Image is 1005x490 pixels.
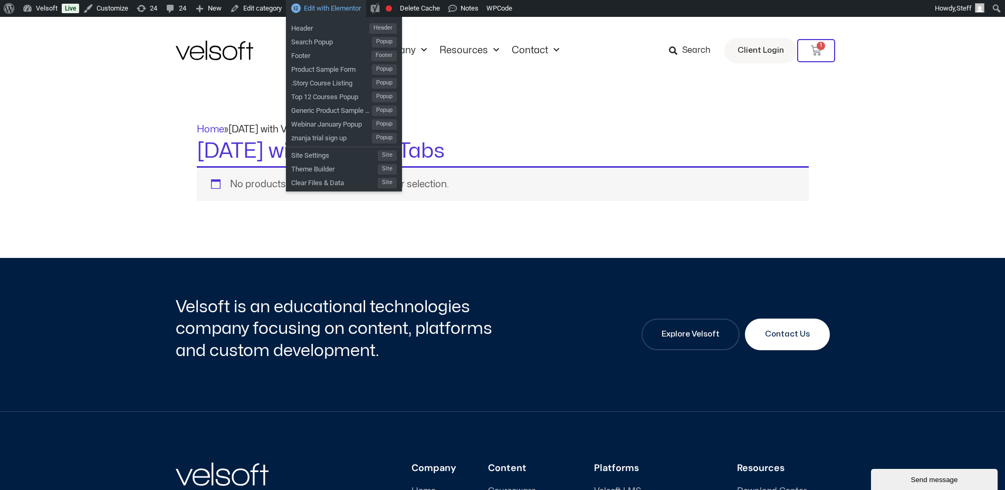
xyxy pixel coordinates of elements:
span: Generic Product Sample Form [291,102,372,116]
span: znanja trial sign up [291,130,372,143]
span: Search Popup [291,34,372,47]
span: Search [682,44,711,57]
span: Theme Builder [291,161,378,175]
span: Footer [291,47,371,61]
span: 1 [817,42,825,50]
h3: Content [488,463,562,474]
a: Site SettingsSite [286,147,402,161]
a: .Story Course ListingPopup [286,75,402,89]
span: Popup [372,78,397,89]
a: 1 [797,39,835,62]
h1: [DATE] with Vaiation Tabs [197,137,809,166]
span: .Story Course Listing [291,75,372,89]
span: Clear Files & Data [291,175,378,188]
a: Client Login [724,38,797,63]
span: Popup [372,119,397,130]
a: Top 12 Courses PopupPopup [286,89,402,102]
span: Header [369,23,397,34]
iframe: chat widget [871,467,1000,490]
span: Explore Velsoft [662,328,720,341]
a: Product Sample FormPopup [286,61,402,75]
img: Velsoft Training Materials [176,41,253,60]
span: Webinar January Popup [291,116,372,130]
a: Webinar January PopupPopup [286,116,402,130]
a: Live [62,4,79,13]
span: Edit with Elementor [304,4,361,12]
span: Footer [371,51,397,61]
h3: Company [411,463,456,474]
span: [DATE] with Vaiation Tabs [228,125,340,134]
span: Header [291,20,369,34]
span: Steff [956,4,972,12]
a: Theme BuilderSite [286,161,402,175]
a: FooterFooter [286,47,402,61]
span: Popup [372,37,397,47]
div: Focus keyphrase not set [386,5,392,12]
a: znanja trial sign upPopup [286,130,402,143]
h2: Velsoft is an educational technologies company focusing on content, platforms and custom developm... [176,296,500,362]
h3: Platforms [594,463,705,474]
a: Clear Files & DataSite [286,175,402,188]
a: HeaderHeader [286,20,402,34]
h3: Resources [737,463,830,474]
span: Popup [372,105,397,116]
a: Search PopupPopup [286,34,402,47]
span: Contact Us [765,328,810,341]
a: Search [669,42,718,60]
span: Site [378,178,397,188]
div: No products were found matching your selection. [197,166,809,201]
span: Product Sample Form [291,61,372,75]
span: Top 12 Courses Popup [291,89,372,102]
a: Home [197,125,224,134]
span: Popup [372,133,397,143]
span: Popup [372,64,397,75]
span: Site [378,164,397,175]
span: » [197,125,340,134]
a: ContactMenu Toggle [505,45,566,56]
a: Contact Us [745,319,830,350]
nav: Menu [300,45,566,56]
a: Generic Product Sample FormPopup [286,102,402,116]
a: Explore Velsoft [642,319,740,350]
span: Site [378,150,397,161]
span: Popup [372,92,397,102]
a: ResourcesMenu Toggle [433,45,505,56]
span: Client Login [738,44,784,57]
span: Site Settings [291,147,378,161]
